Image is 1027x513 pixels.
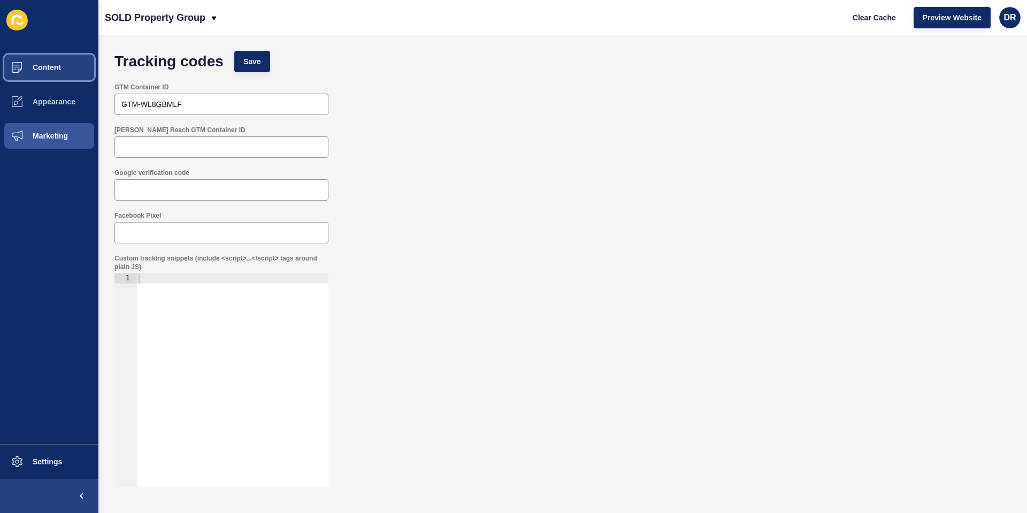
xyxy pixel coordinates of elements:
[114,273,137,284] div: 1
[114,169,189,177] label: Google verification code
[114,56,224,67] h1: Tracking codes
[105,4,205,31] p: SOLD Property Group
[114,126,246,134] label: [PERSON_NAME] Reach GTM Container ID
[114,254,328,271] label: Custom tracking snippets (include <script>...</script> tags around plain JS)
[923,12,982,23] span: Preview Website
[914,7,991,28] button: Preview Website
[1003,12,1016,23] span: DR
[853,12,896,23] span: Clear Cache
[114,211,161,220] label: Facebook Pixel
[844,7,905,28] button: Clear Cache
[114,83,168,91] label: GTM Container ID
[234,51,270,72] button: Save
[243,56,261,67] span: Save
